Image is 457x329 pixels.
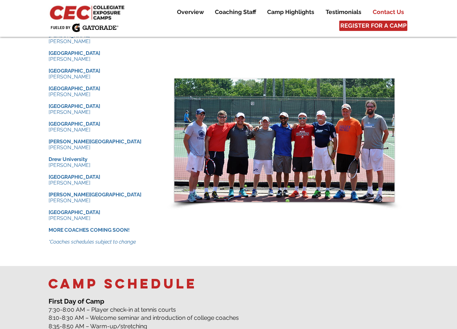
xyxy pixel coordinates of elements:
[49,121,100,127] span: [GEOGRAPHIC_DATA]
[49,197,91,203] span: [PERSON_NAME]
[263,8,318,17] p: Camp Highlights
[49,314,239,321] span: 8:10-8:30 AM – Welcome seminar and introduction of college coaches
[49,297,104,305] span: First Day of Camp
[48,4,128,21] img: CEC Logo Primary_edited.jpg
[173,8,208,17] p: Overview
[49,144,91,150] span: [PERSON_NAME]
[209,8,261,17] a: Coaching Staff
[367,8,409,17] a: Contact Us
[49,162,91,168] span: [PERSON_NAME]
[49,91,91,97] span: [PERSON_NAME]
[49,74,91,80] span: [PERSON_NAME]
[49,103,100,109] span: [GEOGRAPHIC_DATA]
[50,23,118,32] img: Fueled by Gatorade.png
[339,21,407,31] a: REGISTER FOR A CAMP
[49,109,91,115] span: [PERSON_NAME]
[49,56,91,62] span: [PERSON_NAME]
[369,8,408,17] p: Contact Us
[49,68,100,74] span: [GEOGRAPHIC_DATA]
[49,215,91,221] span: [PERSON_NAME]
[49,227,130,233] span: MORE COACHES COMING SOON!
[48,275,197,292] span: Camp schedule
[340,22,407,30] span: REGISTER FOR A CAMP
[49,156,88,162] span: Drew University
[49,127,91,133] span: [PERSON_NAME]
[49,85,100,91] span: [GEOGRAPHIC_DATA]
[49,139,141,144] span: [PERSON_NAME][GEOGRAPHIC_DATA]
[49,50,100,56] span: [GEOGRAPHIC_DATA]
[211,8,260,17] p: Coaching Staff
[49,38,91,44] span: [PERSON_NAME]
[262,8,320,17] a: Camp Highlights
[49,192,141,197] span: [PERSON_NAME][GEOGRAPHIC_DATA]
[49,180,91,186] span: [PERSON_NAME]
[166,8,409,17] nav: Site
[49,174,100,180] span: [GEOGRAPHIC_DATA]
[171,8,209,17] a: Overview
[174,78,394,202] div: Slide show gallery
[49,306,176,313] span: 7:30-8:00 AM – Player check-in at tennis courts
[322,8,365,17] p: Testimonials
[49,209,100,215] span: [GEOGRAPHIC_DATA]
[49,239,136,245] span: *Coaches schedules subject to change
[320,8,367,17] a: Testimonials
